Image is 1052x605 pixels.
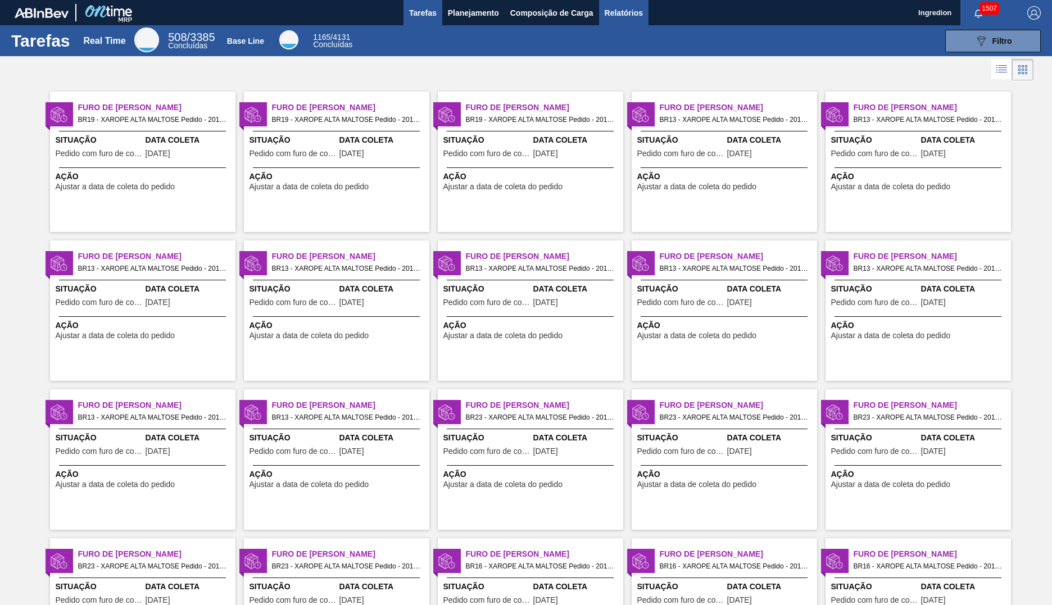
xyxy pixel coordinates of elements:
span: BR23 - XAROPE ALTA MALTOSE Pedido - 2011931 [272,560,420,572]
span: BR13 - XAROPE ALTA MALTOSE Pedido - 2015668 [466,262,614,275]
span: Ação [250,468,427,480]
button: Notificações [960,5,996,21]
span: BR19 - XAROPE ALTA MALTOSE Pedido - 2013282 [272,113,420,126]
div: Base Line [313,34,352,48]
span: BR13 - XAROPE ALTA MALTOSE Pedido - 2015676 [78,262,226,275]
span: Pedido com furo de coleta [250,596,337,604]
span: Ação [56,320,233,331]
span: Ajustar a data de coleta do pedido [637,183,757,191]
span: Ação [637,468,814,480]
span: Data Coleta [727,432,814,444]
span: Situação [250,283,337,295]
span: 27/08/2025 [533,298,558,307]
span: BR16 - XAROPE ALTA MALTOSE Pedido - 2016198 [660,560,808,572]
span: Furo de Coleta [78,102,235,113]
span: Pedido com furo de coleta [56,298,143,307]
span: Situação [637,283,724,295]
span: Ação [250,320,427,331]
span: Ação [250,171,427,183]
img: status [826,553,843,570]
span: Situação [637,432,724,444]
span: 28/08/2025 [339,447,364,456]
span: BR13 - XAROPE ALTA MALTOSE Pedido - 2015675 [854,113,1002,126]
span: Data Coleta [533,581,620,593]
span: Furo de Coleta [466,251,623,262]
span: Ajustar a data de coleta do pedido [443,183,563,191]
span: Situação [831,432,918,444]
span: BR23 - XAROPE ALTA MALTOSE Pedido - 2011923 [660,411,808,424]
img: status [244,553,261,570]
span: 27/08/2025 [727,298,752,307]
span: 1165 [313,33,330,42]
span: Situação [443,581,530,593]
span: Data Coleta [146,581,233,593]
span: Situação [831,134,918,146]
div: Real Time [134,28,159,52]
span: Pedido com furo de coleta [637,447,724,456]
span: Furo de Coleta [854,251,1011,262]
span: Furo de Coleta [660,102,817,113]
span: Ajustar a data de coleta do pedido [831,183,951,191]
span: Furo de Coleta [854,399,1011,411]
span: Data Coleta [921,283,1008,295]
span: Pedido com furo de coleta [637,596,724,604]
span: 26/08/2025 [533,149,558,158]
span: Furo de Coleta [272,399,429,411]
span: Data Coleta [533,134,620,146]
span: Ajustar a data de coleta do pedido [56,480,175,489]
span: Situação [443,432,530,444]
img: status [244,106,261,123]
span: Pedido com furo de coleta [831,149,918,158]
h1: Tarefas [11,34,70,47]
span: Ajustar a data de coleta do pedido [250,331,369,340]
span: BR19 - XAROPE ALTA MALTOSE Pedido - 2011901 [78,113,226,126]
span: 1507 [980,2,999,15]
span: BR13 - XAROPE ALTA MALTOSE Pedido - 2015671 [854,262,1002,275]
span: Ajustar a data de coleta do pedido [56,331,175,340]
div: Base Line [279,30,298,49]
span: Furo de Coleta [466,102,623,113]
span: Furo de Coleta [660,251,817,262]
span: Pedido com furo de coleta [443,447,530,456]
span: BR23 - XAROPE ALTA MALTOSE Pedido - 2011922 [466,411,614,424]
img: status [826,404,843,421]
span: Data Coleta [339,283,427,295]
span: Ação [443,468,620,480]
img: TNhmsLtSVTkK8tSr43FrP2fwEKptu5GPRR3wAAAABJRU5ErkJggg== [15,8,69,18]
span: Pedido com furo de coleta [637,298,724,307]
span: Data Coleta [727,581,814,593]
span: Ajustar a data de coleta do pedido [443,480,563,489]
span: Ajustar a data de coleta do pedido [250,183,369,191]
span: BR19 - XAROPE ALTA MALTOSE Pedido - 2013283 [466,113,614,126]
span: Pedido com furo de coleta [831,596,918,604]
span: Ação [831,171,1008,183]
span: BR13 - XAROPE ALTA MALTOSE Pedido - 2015673 [272,411,420,424]
span: Ajustar a data de coleta do pedido [831,331,951,340]
span: Furo de Coleta [854,548,1011,560]
span: BR13 - XAROPE ALTA MALTOSE Pedido - 2015670 [660,262,808,275]
span: Data Coleta [921,432,1008,444]
span: Ajustar a data de coleta do pedido [831,480,951,489]
span: 25/08/2025 [146,149,170,158]
span: Relatórios [605,6,643,20]
span: Furo de Coleta [272,251,429,262]
img: status [826,106,843,123]
span: Pedido com furo de coleta [443,596,530,604]
span: / 4131 [313,33,350,42]
span: Situação [56,432,143,444]
span: Furo de Coleta [660,399,817,411]
span: 25/08/2025 [533,596,558,604]
span: Pedido com furo de coleta [443,149,530,158]
img: status [438,553,455,570]
span: Ação [637,171,814,183]
span: Furo de Coleta [854,102,1011,113]
span: BR13 - XAROPE ALTA MALTOSE Pedido - 2015666 [272,262,420,275]
img: status [826,255,843,272]
span: 26/08/2025 [146,596,170,604]
span: BR13 - XAROPE ALTA MALTOSE Pedido - 2015674 [660,113,808,126]
img: status [51,553,67,570]
span: 27/08/2025 [921,596,946,604]
span: Situação [443,134,530,146]
span: Planejamento [448,6,499,20]
span: BR13 - XAROPE ALTA MALTOSE Pedido - 2015672 [78,411,226,424]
